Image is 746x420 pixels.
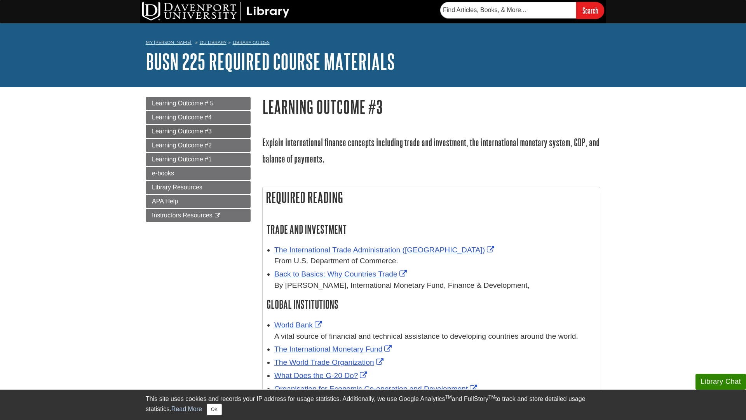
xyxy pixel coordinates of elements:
h2: Required reading [263,187,600,208]
a: My [PERSON_NAME] [146,39,192,46]
span: Learning Outcome #1 [152,156,212,163]
a: Learning Outcome #2 [146,139,251,152]
a: Learning Outcome #1 [146,153,251,166]
a: BUSN 225 Required Course Materials [146,49,395,73]
div: By [PERSON_NAME], International Monetary Fund, Finance & Development, [274,280,596,291]
a: e-books [146,167,251,180]
span: TRADE AND INVESTMENT [267,223,347,236]
a: Instructors Resources [146,209,251,222]
span: Learning Outcome #2 [152,142,212,149]
a: Learning Outcome # 5 [146,97,251,110]
a: Link opens in new window [274,358,385,366]
div: A vital source of financial and technical assistance to developing countries around the world. [274,331,596,342]
i: This link opens in a new window [214,213,221,218]
span: GLOBAL INSTITUTIONS [267,298,338,311]
span: Instructors Resources [152,212,213,219]
a: Learning Outcome #3 [146,125,251,138]
a: Link opens in new window [274,385,479,393]
a: Library Guides [233,40,270,45]
a: Link opens in new window [274,270,409,278]
sup: TM [488,394,495,400]
span: Library Resources [152,184,202,191]
a: APA Help [146,195,251,208]
a: Link opens in new window [274,345,394,353]
a: Link opens in new window [274,371,369,380]
a: DU Library [200,40,227,45]
form: Searches DU Library's articles, books, and more [440,2,604,19]
span: e-books [152,170,174,177]
span: Learning Outcome #3 [152,128,212,135]
img: DU Library [142,2,289,21]
span: Explain international finance concepts including trade and investment, the international monetary... [262,137,600,164]
div: This site uses cookies and records your IP address for usage statistics. Additionally, we use Goo... [146,394,600,415]
input: Search [576,2,604,19]
a: Link opens in new window [274,246,496,254]
button: Library Chat [695,374,746,390]
span: APA Help [152,198,178,205]
a: Library Resources [146,181,251,194]
a: Learning Outcome #4 [146,111,251,124]
span: Learning Outcome #4 [152,114,212,121]
div: From U.S. Department of Commerce. [274,255,596,267]
sup: TM [445,394,451,400]
button: Close [207,404,222,415]
nav: breadcrumb [146,37,600,50]
span: Learning Outcome # 5 [152,100,213,107]
h1: Learning Outcome #3 [262,97,600,117]
a: Read More [171,406,202,412]
a: Link opens in new window [274,321,324,329]
input: Find Articles, Books, & More... [440,2,576,18]
div: Guide Page Menu [146,97,251,222]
